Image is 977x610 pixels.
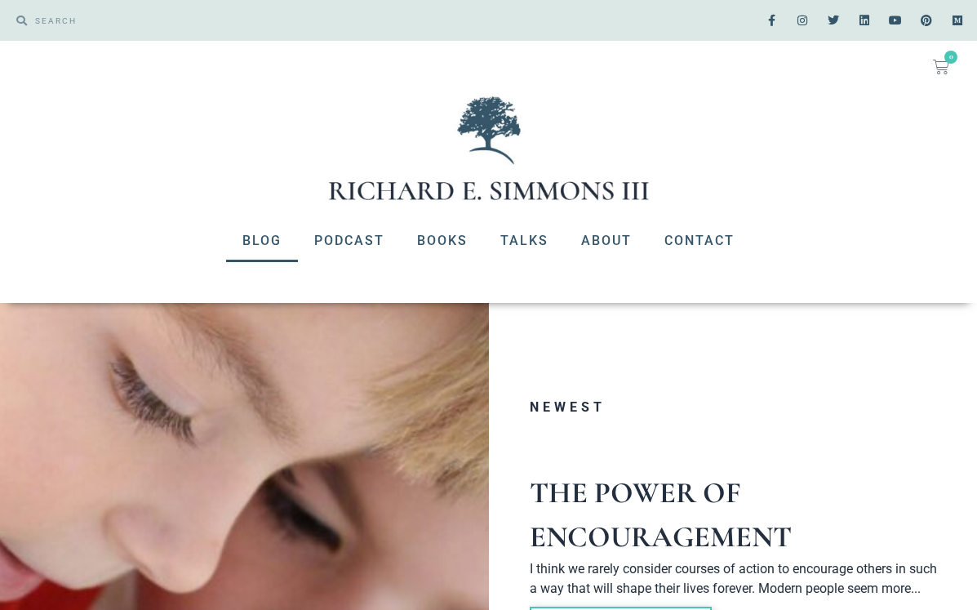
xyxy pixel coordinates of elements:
[298,220,401,262] a: Podcast
[530,401,945,414] h3: Newest
[648,220,751,262] a: Contact
[944,51,957,64] span: 0
[530,559,945,599] p: I think we rarely consider courses of action to encourage others in such a way that will shape th...
[565,220,648,262] a: About
[913,49,969,85] a: 0
[27,8,481,33] input: SEARCH
[530,475,792,554] a: The Power of Encouragement
[484,220,565,262] a: Talks
[401,220,484,262] a: Books
[226,220,298,262] a: Blog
